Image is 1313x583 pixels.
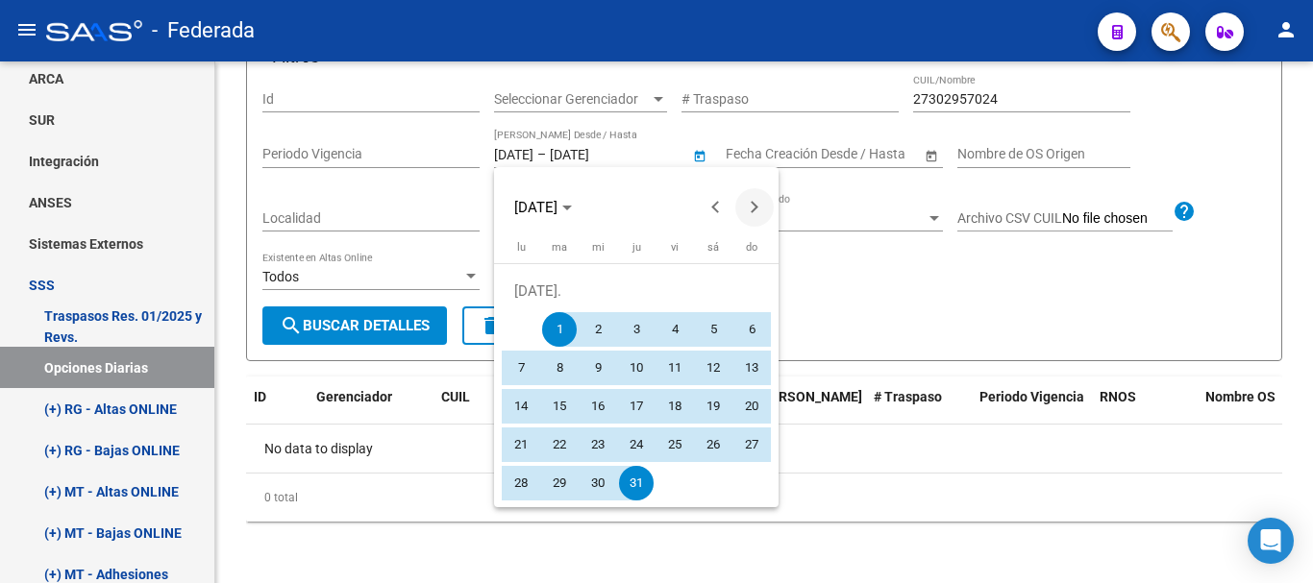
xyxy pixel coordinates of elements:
button: 7 de julio de 2025 [502,349,540,387]
span: 25 [657,427,692,462]
span: vi [671,241,679,254]
span: 22 [542,427,577,462]
button: 20 de julio de 2025 [732,387,771,425]
span: [DATE] [514,199,557,216]
button: 14 de julio de 2025 [502,387,540,425]
button: 21 de julio de 2025 [502,425,540,464]
button: 25 de julio de 2025 [656,425,694,464]
button: 23 de julio de 2025 [579,425,617,464]
button: 19 de julio de 2025 [694,387,732,425]
button: 10 de julio de 2025 [617,349,656,387]
span: sá [707,241,719,254]
span: 16 [581,389,615,424]
span: 15 [542,389,577,424]
button: 11 de julio de 2025 [656,349,694,387]
span: 20 [734,389,769,424]
button: 12 de julio de 2025 [694,349,732,387]
span: ju [632,241,641,254]
span: 19 [696,389,731,424]
span: 11 [657,351,692,385]
button: 4 de julio de 2025 [656,310,694,349]
button: 16 de julio de 2025 [579,387,617,425]
span: do [746,241,757,254]
button: Choose month and year [507,190,580,225]
button: 1 de julio de 2025 [540,310,579,349]
span: 30 [581,466,615,500]
button: 30 de julio de 2025 [579,464,617,502]
button: 13 de julio de 2025 [732,349,771,387]
span: 9 [581,351,615,385]
span: 12 [696,351,731,385]
button: 3 de julio de 2025 [617,310,656,349]
span: 10 [619,351,654,385]
span: 27 [734,427,769,462]
span: 14 [504,389,538,424]
span: 8 [542,351,577,385]
span: 13 [734,351,769,385]
button: 24 de julio de 2025 [617,425,656,464]
button: 5 de julio de 2025 [694,310,732,349]
span: 6 [734,312,769,347]
span: 2 [581,312,615,347]
button: 18 de julio de 2025 [656,387,694,425]
button: 8 de julio de 2025 [540,349,579,387]
button: Next month [735,188,774,227]
td: [DATE]. [502,272,771,310]
button: 6 de julio de 2025 [732,310,771,349]
button: 29 de julio de 2025 [540,464,579,502]
span: 21 [504,427,538,462]
span: 5 [696,312,731,347]
span: mi [592,241,605,254]
button: 2 de julio de 2025 [579,310,617,349]
button: 27 de julio de 2025 [732,425,771,464]
span: 26 [696,427,731,462]
span: 31 [619,466,654,500]
div: Open Intercom Messenger [1248,518,1294,564]
span: 1 [542,312,577,347]
button: 9 de julio de 2025 [579,349,617,387]
button: 22 de julio de 2025 [540,425,579,464]
span: 4 [657,312,692,347]
span: 18 [657,389,692,424]
span: 3 [619,312,654,347]
span: 23 [581,427,615,462]
span: lu [517,241,526,254]
button: 26 de julio de 2025 [694,425,732,464]
span: 28 [504,466,538,500]
span: 29 [542,466,577,500]
button: Previous month [697,188,735,227]
span: 17 [619,389,654,424]
button: 28 de julio de 2025 [502,464,540,502]
span: 24 [619,427,654,462]
span: ma [552,241,567,254]
button: 15 de julio de 2025 [540,387,579,425]
button: 31 de julio de 2025 [617,464,656,502]
button: 17 de julio de 2025 [617,387,656,425]
span: 7 [504,351,538,385]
